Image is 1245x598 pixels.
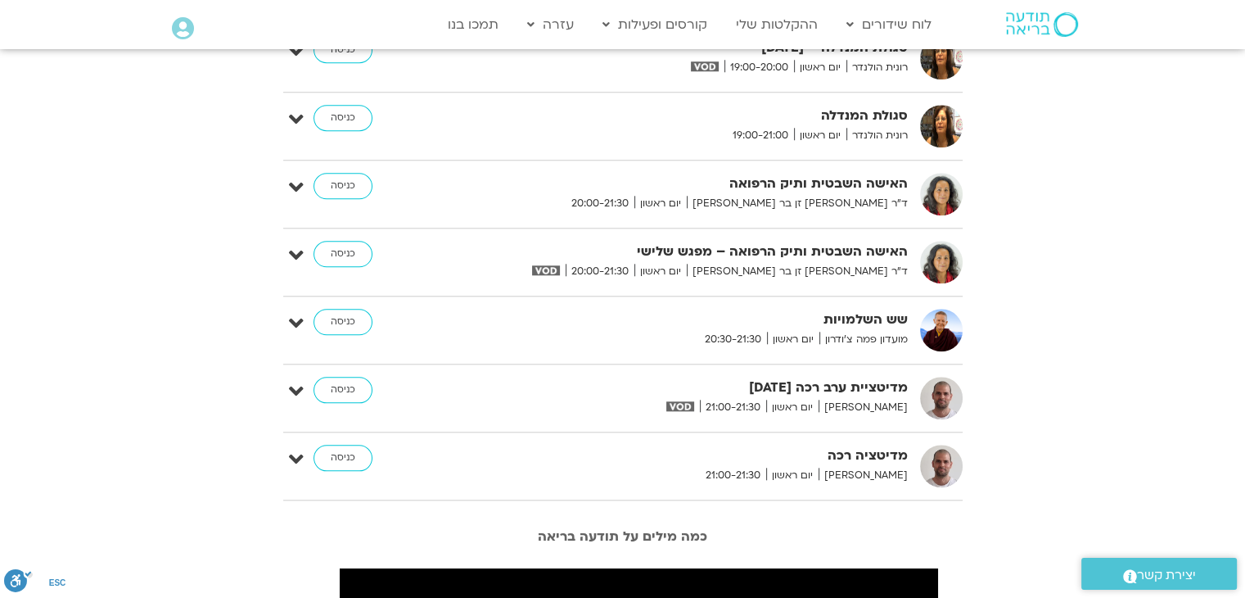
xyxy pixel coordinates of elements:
[724,59,794,76] span: 19:00-20:00
[838,9,940,40] a: לוח שידורים
[819,399,908,416] span: [PERSON_NAME]
[794,127,846,144] span: יום ראשון
[634,195,687,212] span: יום ראשון
[165,529,1081,544] h2: כמה מילים על תודעה בריאה
[314,377,372,403] a: כניסה
[532,265,559,275] img: vodicon
[767,331,819,348] span: יום ראשון
[440,9,507,40] a: תמכו בנו
[700,467,766,484] span: 21:00-21:30
[1081,558,1237,590] a: יצירת קשר
[1006,12,1078,37] img: תודעה בריאה
[666,401,693,411] img: vodicon
[846,59,908,76] span: רונית הולנדר
[691,61,718,71] img: vodicon
[687,195,908,212] span: ד״ר [PERSON_NAME] זן בר [PERSON_NAME]
[766,467,819,484] span: יום ראשון
[634,263,687,280] span: יום ראשון
[507,241,908,263] strong: האישה השבטית ותיק הרפואה – מפגש שלישי
[507,309,908,331] strong: שש השלמויות
[819,467,908,484] span: [PERSON_NAME]
[728,9,826,40] a: ההקלטות שלי
[566,195,634,212] span: 20:00-21:30
[507,173,908,195] strong: האישה השבטית ותיק הרפואה
[314,37,372,63] a: כניסה
[794,59,846,76] span: יום ראשון
[566,263,634,280] span: 20:00-21:30
[699,331,767,348] span: 20:30-21:30
[314,309,372,335] a: כניסה
[727,127,794,144] span: 19:00-21:00
[687,263,908,280] span: ד״ר [PERSON_NAME] זן בר [PERSON_NAME]
[519,9,582,40] a: עזרה
[314,173,372,199] a: כניסה
[507,445,908,467] strong: מדיטציה רכה
[314,445,372,471] a: כניסה
[766,399,819,416] span: יום ראשון
[819,331,908,348] span: מועדון פמה צ'ודרון
[700,399,766,416] span: 21:00-21:30
[846,127,908,144] span: רונית הולנדר
[507,377,908,399] strong: מדיטציית ערב רכה [DATE]
[594,9,715,40] a: קורסים ופעילות
[314,105,372,131] a: כניסה
[507,105,908,127] strong: סגולת המנדלה
[1137,564,1196,587] span: יצירת קשר
[314,241,372,267] a: כניסה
